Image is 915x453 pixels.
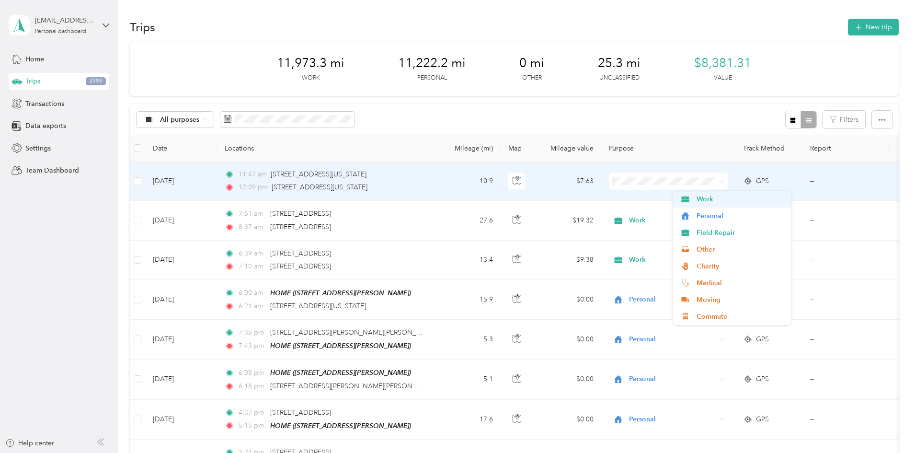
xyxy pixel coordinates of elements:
[25,54,44,64] span: Home
[601,135,735,162] th: Purpose
[270,328,437,337] span: [STREET_ADDRESS][PERSON_NAME][PERSON_NAME]
[270,209,331,218] span: [STREET_ADDRESS]
[599,74,640,82] p: Unclassified
[697,194,785,204] span: Work
[802,135,890,162] th: Report
[25,99,64,109] span: Transactions
[848,19,899,35] button: New trip
[629,215,717,226] span: Work
[270,302,366,310] span: [STREET_ADDRESS][US_STATE]
[756,176,769,186] span: GPS
[756,414,769,425] span: GPS
[519,56,544,71] span: 0 mi
[145,201,217,240] td: [DATE]
[239,420,266,431] span: 5:15 pm
[598,56,640,71] span: 25.3 mi
[271,170,366,178] span: [STREET_ADDRESS][US_STATE]
[534,162,601,201] td: $7.63
[714,74,732,82] p: Value
[802,201,890,240] td: --
[270,249,331,257] span: [STREET_ADDRESS]
[145,241,217,280] td: [DATE]
[697,244,785,255] span: Other
[629,334,717,345] span: Personal
[802,162,890,201] td: --
[277,56,344,71] span: 11,973.3 mi
[534,135,601,162] th: Mileage value
[437,241,501,280] td: 13.4
[398,56,466,71] span: 11,222.2 mi
[534,320,601,360] td: $0.00
[270,289,411,297] span: HOME ([STREET_ADDRESS][PERSON_NAME])
[270,408,331,417] span: [STREET_ADDRESS]
[534,360,601,399] td: $0.00
[239,288,266,298] span: 6:00 am
[534,280,601,320] td: $0.00
[756,374,769,384] span: GPS
[270,369,411,376] span: HOME ([STREET_ADDRESS][PERSON_NAME])
[697,228,785,238] span: Field Repair
[270,422,411,430] span: HOME ([STREET_ADDRESS][PERSON_NAME])
[534,241,601,280] td: $9.38
[239,407,266,418] span: 4:37 pm
[239,261,266,272] span: 7:10 am
[735,135,802,162] th: Track Method
[697,295,785,305] span: Moving
[417,74,447,82] p: Personal
[629,374,717,384] span: Personal
[145,320,217,360] td: [DATE]
[270,342,411,349] span: HOME ([STREET_ADDRESS][PERSON_NAME])
[756,334,769,345] span: GPS
[629,414,717,425] span: Personal
[697,211,785,221] span: Personal
[270,262,331,270] span: [STREET_ADDRESS]
[239,222,266,232] span: 8:37 am
[239,248,266,259] span: 6:39 am
[239,368,266,378] span: 6:08 pm
[239,301,266,312] span: 6:21 am
[145,360,217,399] td: [DATE]
[694,56,751,71] span: $8,381.31
[437,162,501,201] td: 10.9
[522,74,542,82] p: Other
[697,278,785,288] span: Medical
[130,22,155,32] h1: Trips
[802,400,890,440] td: --
[239,169,267,180] span: 11:47 am
[802,320,890,360] td: --
[5,438,54,448] button: Help center
[160,116,200,123] span: All purposes
[697,261,785,271] span: Charity
[239,327,266,338] span: 7:36 pm
[217,135,437,162] th: Locations
[437,280,501,320] td: 15.9
[86,77,106,86] span: 3999
[534,400,601,440] td: $0.00
[270,382,437,390] span: [STREET_ADDRESS][PERSON_NAME][PERSON_NAME]
[534,201,601,240] td: $19.32
[145,400,217,440] td: [DATE]
[437,201,501,240] td: 27.6
[35,15,95,25] div: [EMAIL_ADDRESS][DOMAIN_NAME]
[25,143,51,153] span: Settings
[145,162,217,201] td: [DATE]
[697,312,785,322] span: Commute
[302,74,320,82] p: Work
[802,280,890,320] td: --
[270,223,331,231] span: [STREET_ADDRESS]
[861,399,915,453] iframe: Everlance-gr Chat Button Frame
[629,294,717,305] span: Personal
[25,76,40,86] span: Trips
[239,341,266,351] span: 7:43 pm
[272,183,367,191] span: [STREET_ADDRESS][US_STATE]
[239,381,266,392] span: 6:18 pm
[25,165,79,175] span: Team Dashboard
[145,280,217,320] td: [DATE]
[145,135,217,162] th: Date
[823,111,865,128] button: Filters
[437,320,501,360] td: 5.3
[239,182,268,193] span: 12:09 pm
[239,209,266,219] span: 7:51 am
[501,135,534,162] th: Map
